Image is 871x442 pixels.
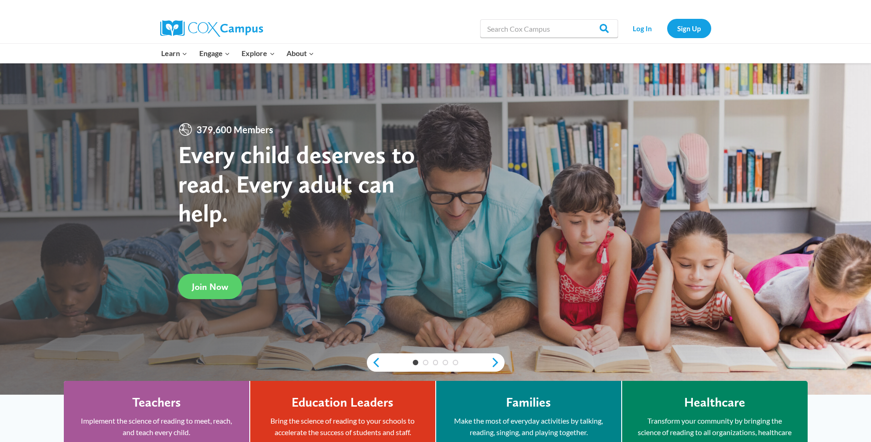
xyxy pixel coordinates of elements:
[453,360,458,365] a: 5
[156,44,320,63] nav: Primary Navigation
[423,360,428,365] a: 2
[264,415,421,438] p: Bring the science of reading to your schools to accelerate the success of students and staff.
[78,415,236,438] p: Implement the science of reading to meet, reach, and teach every child.
[178,140,415,227] strong: Every child deserves to read. Every adult can help.
[193,122,277,137] span: 379,600 Members
[623,19,711,38] nav: Secondary Navigation
[667,19,711,38] a: Sign Up
[199,47,230,59] span: Engage
[292,395,393,410] h4: Education Leaders
[443,360,448,365] a: 4
[684,395,745,410] h4: Healthcare
[178,274,242,299] a: Join Now
[433,360,438,365] a: 3
[367,353,505,372] div: content slider buttons
[192,281,228,292] span: Join Now
[160,20,263,37] img: Cox Campus
[480,19,618,38] input: Search Cox Campus
[450,415,607,438] p: Make the most of everyday activities by talking, reading, singing, and playing together.
[413,360,418,365] a: 1
[161,47,187,59] span: Learn
[367,357,381,368] a: previous
[132,395,181,410] h4: Teachers
[506,395,551,410] h4: Families
[623,19,663,38] a: Log In
[491,357,505,368] a: next
[242,47,275,59] span: Explore
[287,47,314,59] span: About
